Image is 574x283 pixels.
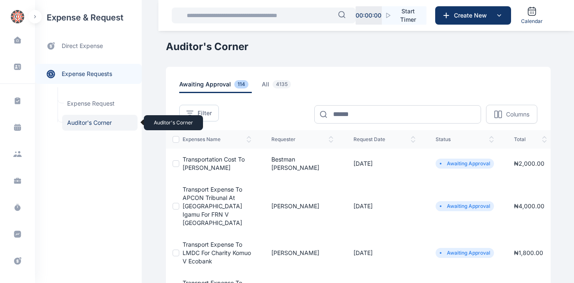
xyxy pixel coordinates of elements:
td: [DATE] [343,149,426,179]
a: expense requests [35,64,142,84]
td: Bestman [PERSON_NAME] [261,149,343,179]
span: all [262,80,294,93]
span: Create New [451,11,494,20]
button: Columns [486,105,537,124]
a: Expense Request [62,96,138,111]
a: Calendar [518,3,546,28]
span: Auditor's Corner [62,115,138,131]
td: [DATE] [343,179,426,234]
button: Start Timer [382,6,426,25]
li: Awaiting Approval [439,203,491,210]
a: Transport expense to APCON Tribunal at [GEOGRAPHIC_DATA] Igamu for FRN V [GEOGRAPHIC_DATA] [183,186,242,226]
span: ₦ 2,000.00 [514,160,544,167]
span: Requester [271,136,333,143]
h1: Auditor's Corner [166,40,551,53]
span: total [514,136,547,143]
button: Filter [179,105,219,121]
a: all4135 [262,80,304,93]
span: request date [353,136,416,143]
span: 114 [234,80,248,88]
span: ₦ 4,000.00 [514,202,544,210]
div: expense requests [35,57,142,84]
span: Calendar [521,18,543,25]
button: Create New [435,6,511,25]
span: status [436,136,494,143]
p: 00 : 00 : 00 [356,11,381,20]
span: ₦ 1,800.00 [514,249,543,256]
span: Filter [198,109,212,117]
span: direct expense [62,42,103,51]
p: Columns [506,110,529,119]
li: Awaiting Approval [439,250,491,256]
td: [PERSON_NAME] [261,179,343,234]
span: Start Timer [396,7,420,24]
td: [PERSON_NAME] [261,234,343,272]
a: Transportation cost to [PERSON_NAME] [183,156,245,171]
span: expenses Name [183,136,251,143]
a: Auditor's CornerAuditor's Corner [62,115,138,131]
a: awaiting approval114 [179,80,262,93]
li: Awaiting Approval [439,160,491,167]
span: awaiting approval [179,80,252,93]
td: [DATE] [343,234,426,272]
a: Transport expense to LMDC for Charity Komuo v Ecobank [183,241,251,265]
a: direct expense [35,35,142,57]
span: 4135 [273,80,291,88]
